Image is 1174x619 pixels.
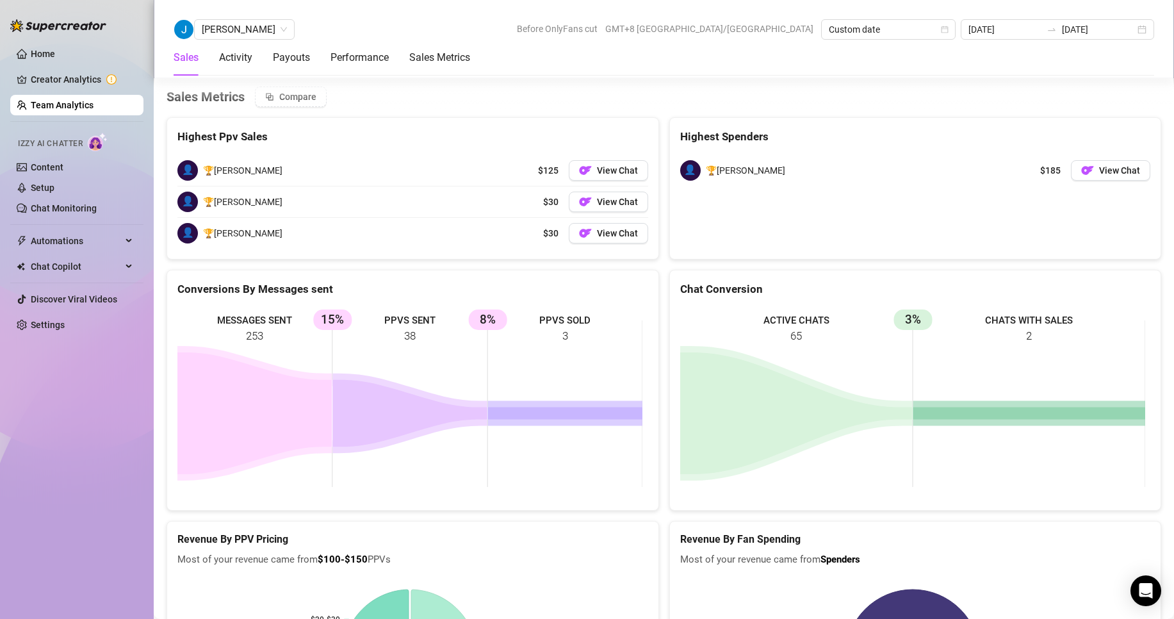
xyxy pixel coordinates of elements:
[177,192,198,212] span: 👤
[597,197,638,207] span: View Chat
[597,228,638,238] span: View Chat
[203,226,282,240] span: 🏆[PERSON_NAME]
[177,532,648,547] h5: Revenue By PPV Pricing
[680,160,701,181] span: 👤
[1047,24,1057,35] span: swap-right
[680,281,1151,298] div: Chat Conversion
[203,195,282,209] span: 🏆[PERSON_NAME]
[177,281,648,298] div: Conversions By Messages sent
[318,554,368,565] b: $100-$150
[569,160,648,181] button: OFView Chat
[265,92,274,101] span: block
[1081,164,1094,177] img: OF
[177,128,648,145] div: Highest Ppv Sales
[31,49,55,59] a: Home
[579,195,592,208] img: OF
[569,192,648,212] button: OFView Chat
[1040,163,1061,177] span: $185
[706,163,785,177] span: 🏆[PERSON_NAME]
[177,160,198,181] span: 👤
[167,88,245,106] h4: Sales Metrics
[680,128,1151,145] div: Highest Spenders
[31,294,117,304] a: Discover Viral Videos
[605,19,813,38] span: GMT+8 [GEOGRAPHIC_DATA]/[GEOGRAPHIC_DATA]
[579,164,592,177] img: OF
[1071,160,1150,181] button: OFView Chat
[820,554,860,565] b: Spenders
[174,50,199,65] div: Sales
[203,163,282,177] span: 🏆[PERSON_NAME]
[680,552,1151,568] span: Most of your revenue came from
[10,19,106,32] img: logo-BBDzfeDw.svg
[31,256,122,277] span: Chat Copilot
[31,162,63,172] a: Content
[279,92,316,102] span: Compare
[680,532,1151,547] h5: Revenue By Fan Spending
[543,226,558,240] span: $30
[579,227,592,240] img: OF
[31,183,54,193] a: Setup
[941,26,949,33] span: calendar
[31,203,97,213] a: Chat Monitoring
[1047,24,1057,35] span: to
[1130,575,1161,606] div: Open Intercom Messenger
[273,50,310,65] div: Payouts
[1062,22,1135,37] input: End date
[538,163,558,177] span: $125
[17,262,25,271] img: Chat Copilot
[829,20,948,39] span: Custom date
[88,133,108,151] img: AI Chatter
[409,50,470,65] div: Sales Metrics
[31,231,122,251] span: Automations
[1099,165,1140,176] span: View Chat
[517,19,598,38] span: Before OnlyFans cut
[597,165,638,176] span: View Chat
[31,69,133,90] a: Creator Analytics exclamation-circle
[31,320,65,330] a: Settings
[330,50,389,65] div: Performance
[18,138,83,150] span: Izzy AI Chatter
[177,223,198,243] span: 👤
[219,50,252,65] div: Activity
[177,552,648,568] span: Most of your revenue came from PPVs
[255,87,327,107] button: Compare
[968,22,1041,37] input: Start date
[17,236,27,246] span: thunderbolt
[31,100,94,110] a: Team Analytics
[569,223,648,243] button: OFView Chat
[174,20,193,39] img: Rupert T.
[202,20,287,39] span: Rupert T.
[543,195,558,209] span: $30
